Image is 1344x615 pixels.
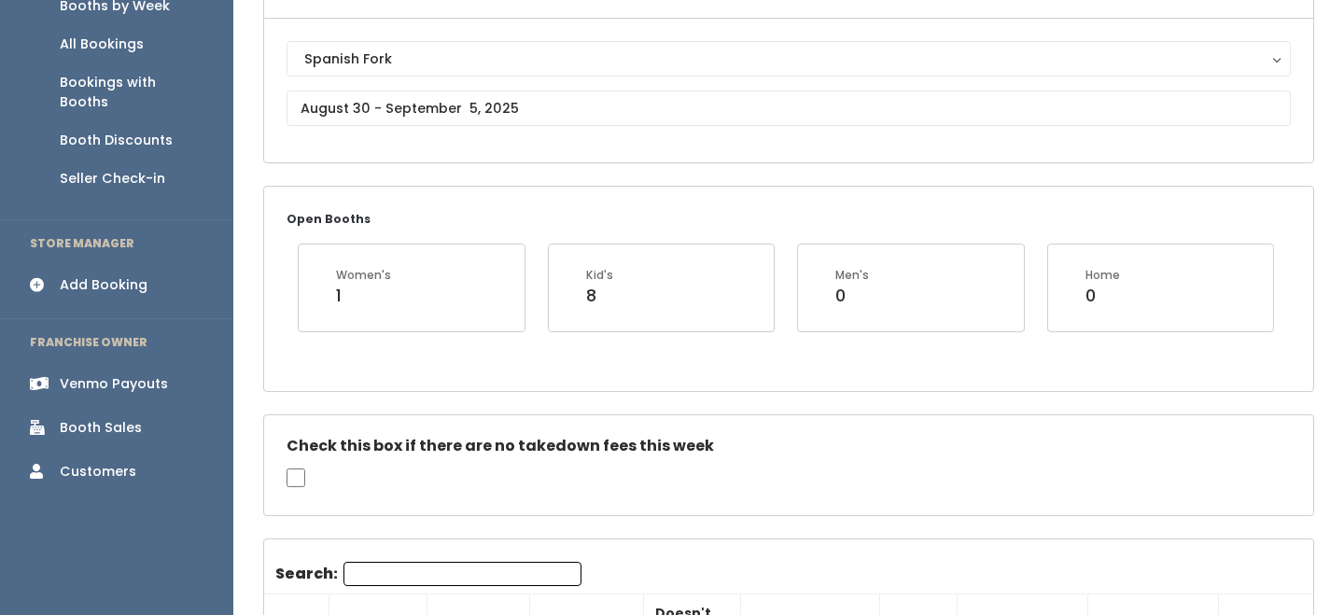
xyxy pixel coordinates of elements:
div: Customers [60,462,136,482]
div: Women's [336,267,391,284]
div: Bookings with Booths [60,73,203,112]
div: Booth Discounts [60,131,173,150]
div: Men's [835,267,869,284]
div: Booth Sales [60,418,142,438]
div: All Bookings [60,35,144,54]
div: Add Booking [60,275,147,295]
div: Venmo Payouts [60,374,168,394]
div: 0 [835,284,869,308]
small: Open Booths [287,211,371,227]
div: Home [1085,267,1120,284]
button: Spanish Fork [287,41,1291,77]
div: 0 [1085,284,1120,308]
div: 8 [586,284,613,308]
label: Search: [275,562,581,586]
input: August 30 - September 5, 2025 [287,91,1291,126]
div: Kid's [586,267,613,284]
div: 1 [336,284,391,308]
div: Spanish Fork [304,49,1273,69]
h5: Check this box if there are no takedown fees this week [287,438,1291,454]
input: Search: [343,562,581,586]
div: Seller Check-in [60,169,165,189]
